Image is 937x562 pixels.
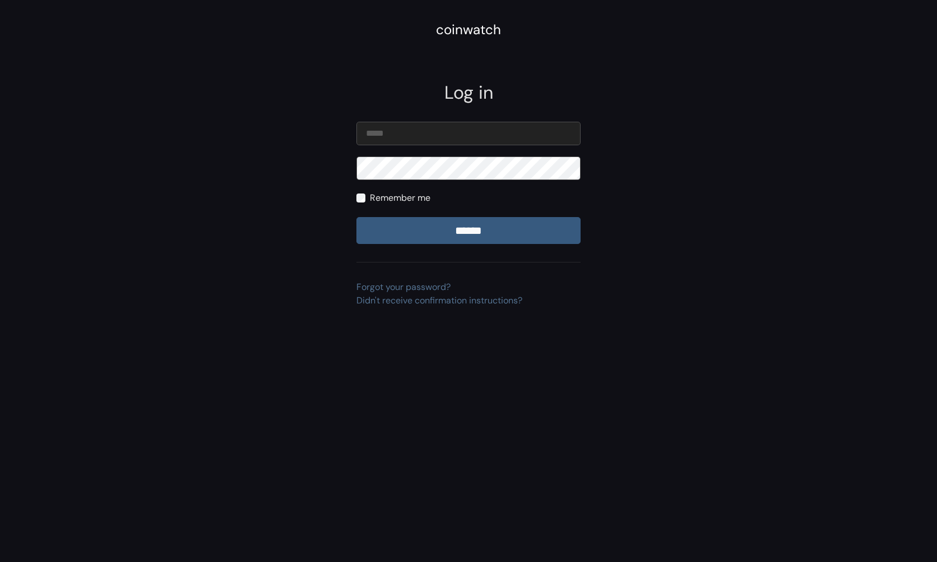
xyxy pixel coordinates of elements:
[356,294,522,306] a: Didn't receive confirmation instructions?
[436,25,501,37] a: coinwatch
[356,281,451,293] a: Forgot your password?
[356,82,581,103] h2: Log in
[436,20,501,40] div: coinwatch
[370,191,430,205] label: Remember me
